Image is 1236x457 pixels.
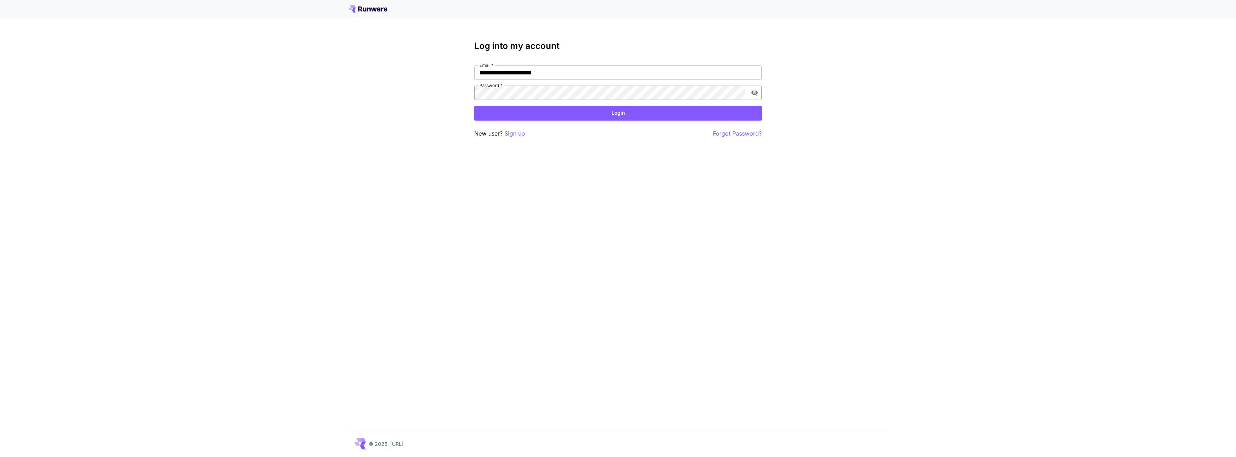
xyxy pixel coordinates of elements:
[479,82,502,88] label: Password
[474,106,762,120] button: Login
[713,129,762,138] button: Forgot Password?
[474,129,525,138] p: New user?
[479,62,493,68] label: Email
[474,41,762,51] h3: Log into my account
[504,129,525,138] button: Sign up
[369,440,403,448] p: © 2025, [URL]
[748,86,761,99] button: toggle password visibility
